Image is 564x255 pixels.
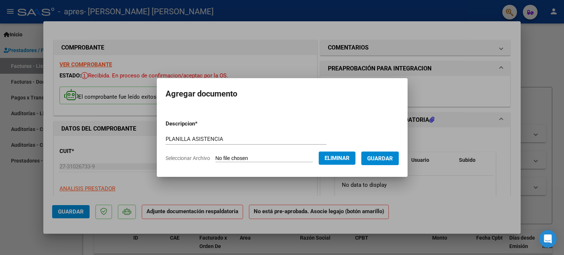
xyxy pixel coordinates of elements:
[539,230,557,248] div: Open Intercom Messenger
[361,152,399,165] button: Guardar
[166,155,210,161] span: Seleccionar Archivo
[325,155,350,161] span: Eliminar
[367,155,393,162] span: Guardar
[166,120,236,128] p: Descripcion
[319,152,355,165] button: Eliminar
[166,87,399,101] h2: Agregar documento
